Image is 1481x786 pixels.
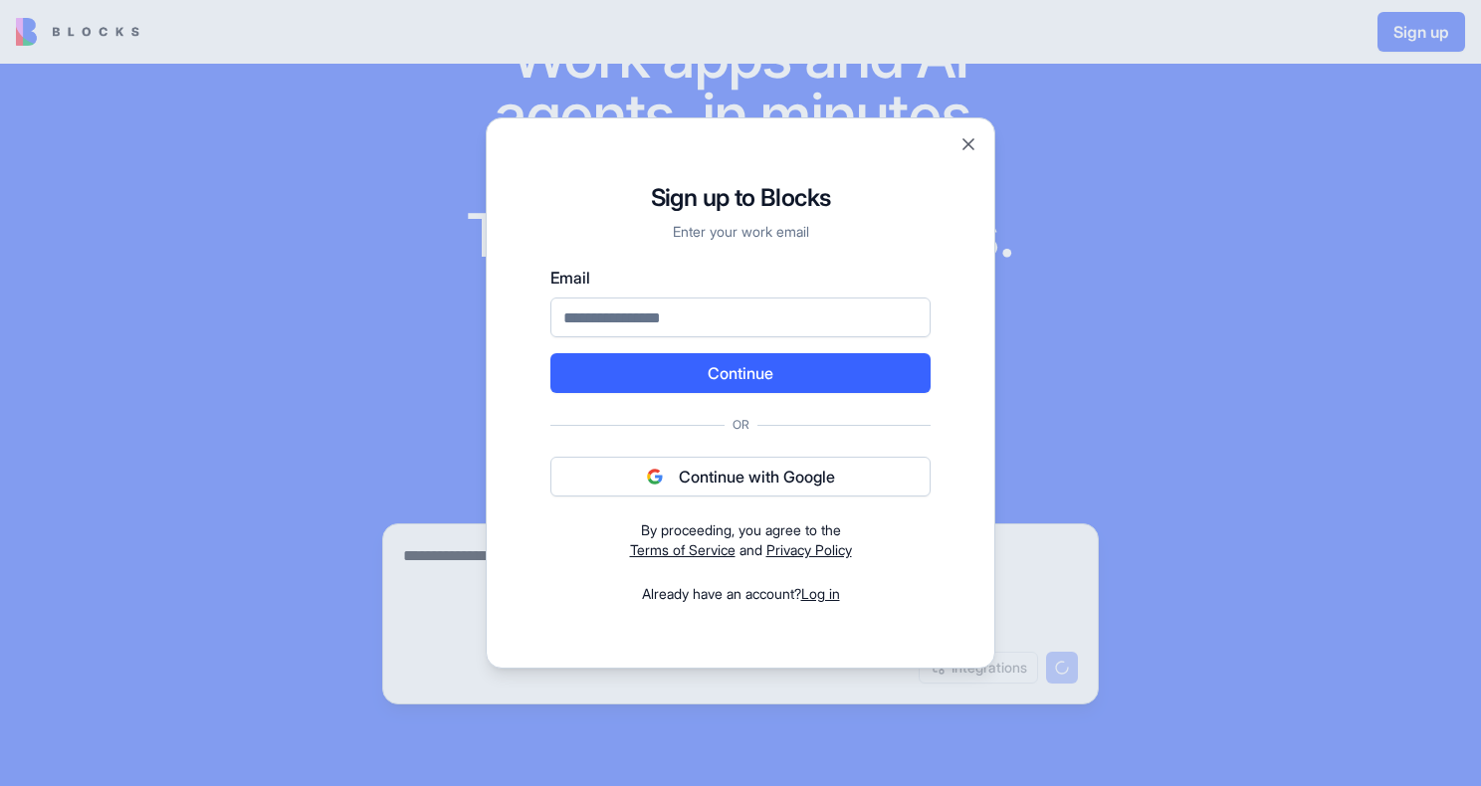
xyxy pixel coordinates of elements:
button: Close [958,134,978,154]
a: Terms of Service [630,541,736,558]
a: Privacy Policy [766,541,852,558]
img: google logo [647,469,663,485]
div: By proceeding, you agree to the [550,520,931,540]
button: Continue [550,353,931,393]
button: Continue with Google [550,457,931,496]
span: Or [725,417,757,433]
a: Log in [801,585,840,602]
div: and [550,520,931,560]
h1: Sign up to Blocks [550,182,931,214]
div: Already have an account? [550,584,931,604]
p: Enter your work email [550,222,931,242]
label: Email [550,266,931,290]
